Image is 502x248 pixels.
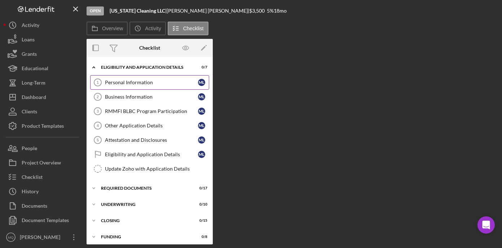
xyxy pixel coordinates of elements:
[129,22,166,35] button: Activity
[22,104,37,121] div: Clients
[90,118,209,133] a: 4Other Application DetailsML
[101,218,189,223] div: Closing
[97,138,99,142] tspan: 5
[194,235,207,239] div: 0 / 8
[4,119,83,133] button: Product Templates
[4,170,83,184] button: Checklist
[22,47,37,63] div: Grants
[97,95,99,99] tspan: 2
[22,119,64,135] div: Product Templates
[168,22,208,35] button: Checklist
[101,186,189,190] div: Required Documents
[4,155,83,170] button: Project Overview
[194,65,207,69] div: 0 / 7
[198,136,205,144] div: M L
[22,18,39,34] div: Activity
[90,162,209,176] a: Update Zoho with Application Details
[101,235,189,239] div: Funding
[198,108,205,115] div: M L
[110,8,165,14] b: [US_STATE] Cleaning LLC
[87,22,128,35] button: Overview
[4,141,83,155] button: People
[267,8,274,14] div: 5 %
[22,141,37,157] div: People
[4,61,83,76] button: Educational
[183,26,204,31] label: Checklist
[90,133,209,147] a: 5Attestation and DisclosuresML
[22,90,46,106] div: Dashboard
[4,32,83,47] button: Loans
[167,8,249,14] div: [PERSON_NAME] [PERSON_NAME] |
[102,26,123,31] label: Overview
[18,230,65,246] div: [PERSON_NAME]
[90,147,209,162] a: Eligibility and Application DetailsML
[194,202,207,207] div: 0 / 10
[22,170,43,186] div: Checklist
[4,230,83,244] button: MQ[PERSON_NAME]
[105,108,198,114] div: RMMFI BLBC Program Participation
[22,184,39,200] div: History
[198,122,205,129] div: M L
[4,76,83,90] button: Long-Term
[90,90,209,104] a: 2Business InformationML
[90,104,209,118] a: 3RMMFI BLBC Program ParticipationML
[101,202,189,207] div: Underwriting
[22,213,69,229] div: Document Templates
[22,199,47,215] div: Documents
[105,94,198,100] div: Business Information
[4,18,83,32] button: Activity
[139,45,160,51] div: Checklist
[4,90,83,104] button: Dashboard
[97,123,99,128] tspan: 4
[90,75,209,90] a: 1Personal InformationML
[249,8,265,14] span: $3,500
[198,79,205,86] div: M L
[198,151,205,158] div: M L
[22,32,35,49] div: Loans
[97,109,99,113] tspan: 3
[4,199,83,213] button: Documents
[101,65,189,69] div: Eligibility and Application Details
[87,6,104,15] div: Open
[105,123,198,128] div: Other Application Details
[274,8,287,14] div: 18 mo
[4,47,83,61] button: Grants
[4,213,83,227] button: Document Templates
[22,76,45,92] div: Long-Term
[110,8,167,14] div: |
[105,166,209,172] div: Update Zoho with Application Details
[4,184,83,199] button: History
[194,186,207,190] div: 0 / 17
[4,104,83,119] button: Clients
[477,216,495,234] div: Open Intercom Messenger
[198,93,205,100] div: M L
[22,155,61,172] div: Project Overview
[105,80,198,85] div: Personal Information
[8,235,13,239] text: MQ
[105,137,198,143] div: Attestation and Disclosures
[145,26,161,31] label: Activity
[194,218,207,223] div: 0 / 15
[22,61,48,77] div: Educational
[105,152,198,157] div: Eligibility and Application Details
[97,80,99,85] tspan: 1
